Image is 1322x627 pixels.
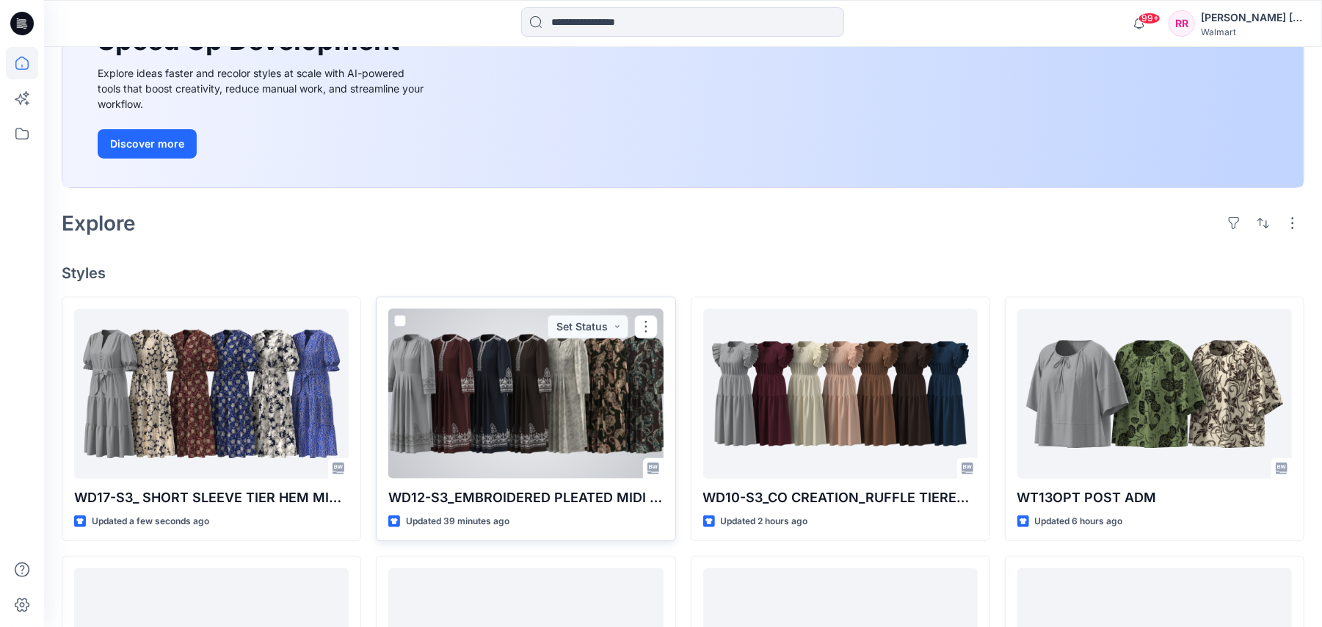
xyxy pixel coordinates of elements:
p: WD17-S3_ SHORT SLEEVE TIER HEM MIDI DRESS [74,488,349,508]
p: Updated a few seconds ago [92,514,209,529]
a: WT13OPT POST ADM [1017,309,1292,479]
button: Discover more [98,129,197,159]
p: WT13OPT POST ADM [1017,488,1292,508]
a: WD17-S3_ SHORT SLEEVE TIER HEM MIDI DRESS [74,309,349,479]
div: Walmart [1201,26,1304,37]
h4: Styles [62,264,1304,282]
p: Updated 2 hours ago [721,514,808,529]
div: Explore ideas faster and recolor styles at scale with AI-powered tools that boost creativity, red... [98,65,428,112]
div: [PERSON_NAME] [PERSON_NAME] [1201,9,1304,26]
h2: Explore [62,211,136,235]
a: WD10-S3_CO CREATION_RUFFLE TIERED MIDI DRESS [703,309,978,479]
div: RR [1169,10,1195,37]
p: Updated 39 minutes ago [406,514,509,529]
a: Discover more [98,129,428,159]
span: 99+ [1138,12,1161,24]
p: WD10-S3_CO CREATION_RUFFLE TIERED MIDI DRESS [703,488,978,508]
p: WD12-S3_EMBROIDERED PLEATED MIDI DRESS [388,488,663,508]
a: WD12-S3_EMBROIDERED PLEATED MIDI DRESS [388,309,663,479]
p: Updated 6 hours ago [1035,514,1123,529]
